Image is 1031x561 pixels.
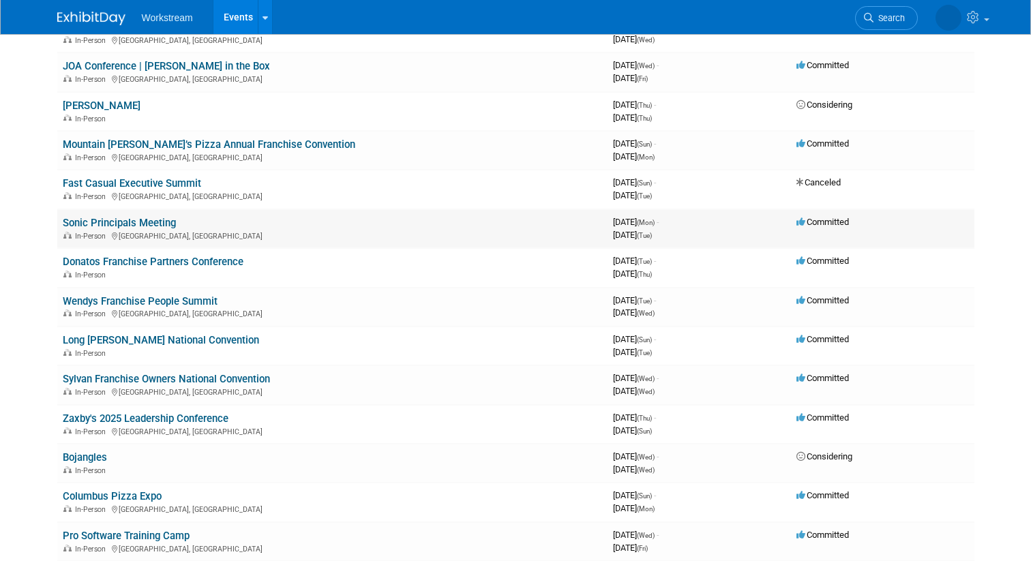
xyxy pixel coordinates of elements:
[613,386,655,396] span: [DATE]
[657,451,659,461] span: -
[613,451,659,461] span: [DATE]
[637,505,655,513] span: (Mon)
[613,412,656,423] span: [DATE]
[637,297,652,305] span: (Tue)
[75,349,110,358] span: In-Person
[75,271,110,279] span: In-Person
[75,36,110,45] span: In-Person
[637,62,655,70] span: (Wed)
[613,138,656,149] span: [DATE]
[657,217,659,227] span: -
[613,73,648,83] span: [DATE]
[654,100,656,110] span: -
[613,256,656,266] span: [DATE]
[637,115,652,122] span: (Thu)
[796,412,849,423] span: Committed
[75,545,110,554] span: In-Person
[613,347,652,357] span: [DATE]
[75,427,110,436] span: In-Person
[936,5,961,31] img: Marcelo Pinto
[613,217,659,227] span: [DATE]
[637,258,652,265] span: (Tue)
[654,256,656,266] span: -
[613,373,659,383] span: [DATE]
[63,232,72,239] img: In-Person Event
[613,503,655,513] span: [DATE]
[75,388,110,397] span: In-Person
[63,138,355,151] a: Mountain [PERSON_NAME]’s Pizza Annual Franchise Convention
[63,271,72,277] img: In-Person Event
[63,230,602,241] div: [GEOGRAPHIC_DATA], [GEOGRAPHIC_DATA]
[637,375,655,382] span: (Wed)
[637,36,655,44] span: (Wed)
[75,466,110,475] span: In-Person
[63,373,270,385] a: Sylvan Franchise Owners National Convention
[63,153,72,160] img: In-Person Event
[57,12,125,25] img: ExhibitDay
[75,232,110,241] span: In-Person
[63,425,602,436] div: [GEOGRAPHIC_DATA], [GEOGRAPHIC_DATA]
[796,100,852,110] span: Considering
[63,75,72,82] img: In-Person Event
[873,13,905,23] span: Search
[63,192,72,199] img: In-Person Event
[796,530,849,540] span: Committed
[63,466,72,473] img: In-Person Event
[654,490,656,500] span: -
[613,190,652,200] span: [DATE]
[63,388,72,395] img: In-Person Event
[657,373,659,383] span: -
[63,505,72,512] img: In-Person Event
[613,307,655,318] span: [DATE]
[657,530,659,540] span: -
[613,34,655,44] span: [DATE]
[613,112,652,123] span: [DATE]
[637,453,655,461] span: (Wed)
[63,190,602,201] div: [GEOGRAPHIC_DATA], [GEOGRAPHIC_DATA]
[613,60,659,70] span: [DATE]
[637,140,652,148] span: (Sun)
[637,414,652,422] span: (Thu)
[63,73,602,84] div: [GEOGRAPHIC_DATA], [GEOGRAPHIC_DATA]
[63,490,162,502] a: Columbus Pizza Expo
[75,309,110,318] span: In-Person
[637,545,648,552] span: (Fri)
[796,295,849,305] span: Committed
[613,151,655,162] span: [DATE]
[637,349,652,357] span: (Tue)
[63,295,218,307] a: Wendys Franchise People Summit
[75,153,110,162] span: In-Person
[637,388,655,395] span: (Wed)
[654,412,656,423] span: -
[613,230,652,240] span: [DATE]
[63,349,72,356] img: In-Person Event
[796,60,849,70] span: Committed
[657,60,659,70] span: -
[63,177,201,189] a: Fast Casual Executive Summit
[637,102,652,109] span: (Thu)
[796,451,852,461] span: Considering
[75,115,110,123] span: In-Person
[63,503,602,514] div: [GEOGRAPHIC_DATA], [GEOGRAPHIC_DATA]
[637,466,655,474] span: (Wed)
[63,545,72,551] img: In-Person Event
[796,217,849,227] span: Committed
[63,217,176,229] a: Sonic Principals Meeting
[613,425,652,436] span: [DATE]
[613,334,656,344] span: [DATE]
[613,269,652,279] span: [DATE]
[796,334,849,344] span: Committed
[75,505,110,514] span: In-Person
[796,256,849,266] span: Committed
[637,336,652,344] span: (Sun)
[637,75,648,82] span: (Fri)
[796,138,849,149] span: Committed
[63,530,190,542] a: Pro Software Training Camp
[63,334,259,346] a: Long [PERSON_NAME] National Convention
[63,427,72,434] img: In-Person Event
[63,386,602,397] div: [GEOGRAPHIC_DATA], [GEOGRAPHIC_DATA]
[654,295,656,305] span: -
[613,490,656,500] span: [DATE]
[855,6,918,30] a: Search
[63,256,243,268] a: Donatos Franchise Partners Conference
